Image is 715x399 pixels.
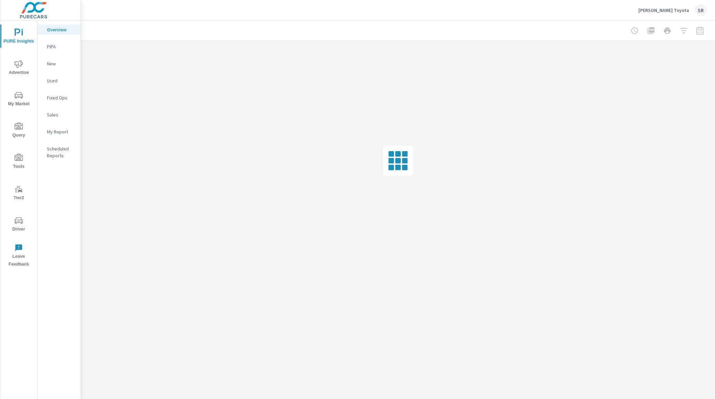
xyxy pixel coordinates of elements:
span: Tools [2,154,35,171]
p: PIPA [47,43,75,50]
div: Used [37,76,81,86]
span: Leave Feedback [2,244,35,268]
div: Overview [37,25,81,35]
p: Used [47,77,75,84]
span: Driver [2,217,35,233]
p: Scheduled Reports [47,145,75,159]
div: SR [695,4,707,16]
div: New [37,59,81,69]
div: nav menu [0,20,37,271]
span: Query [2,123,35,139]
p: Overview [47,26,75,33]
p: My Report [47,128,75,135]
div: My Report [37,127,81,137]
div: Fixed Ops [37,93,81,103]
p: Sales [47,111,75,118]
span: PURE Insights [2,29,35,45]
div: PIPA [37,42,81,52]
div: Scheduled Reports [37,144,81,161]
p: Fixed Ops [47,94,75,101]
p: New [47,60,75,67]
span: Tier2 [2,185,35,202]
p: [PERSON_NAME] Toyota [638,7,689,13]
div: Sales [37,110,81,120]
span: My Market [2,91,35,108]
span: Advertise [2,60,35,77]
